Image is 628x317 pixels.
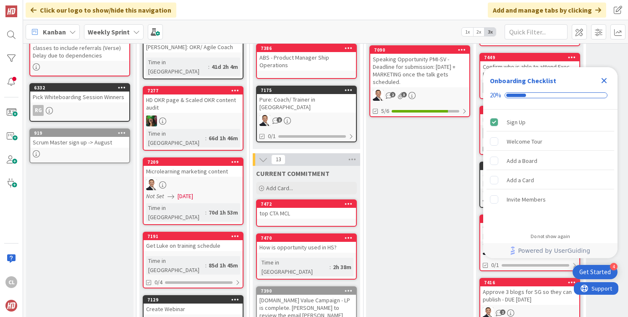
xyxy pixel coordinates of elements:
[256,44,357,79] a: 7386ABS - Product Manager Ship Operations
[29,83,130,122] a: 6332Pick Whiteboarding Session WinnersRG
[261,235,356,241] div: 7470
[480,215,579,241] div: 7370Webinar questions for [PERSON_NAME]
[480,54,579,61] div: 7449
[480,223,579,241] div: Webinar questions for [PERSON_NAME]
[5,276,17,288] div: CL
[330,262,331,272] span: :
[480,286,579,305] div: Approve 3 blogs for SG so they can publish - DUE [DATE]
[480,170,579,189] div: Optimism Materials to [PERSON_NAME]
[487,132,614,151] div: Welcome Tour is incomplete.
[480,107,579,114] div: 7454
[257,208,356,219] div: top CTA MCL
[479,106,580,155] a: 7454Make HubSpot decisionCL1/3
[146,203,205,222] div: Time in [GEOGRAPHIC_DATA]
[261,288,356,294] div: 7390
[205,261,207,270] span: :
[143,86,243,151] a: 7277HD OKR page & Scaled OKR content auditSLTime in [GEOGRAPHIC_DATA]:66d 1h 46m
[257,242,356,253] div: How is opportunity used in HS?
[256,86,357,142] a: 7175Pure: Coach/ Trainer in [GEOGRAPHIC_DATA]SL0/1
[579,268,611,276] div: Get Started
[483,67,618,258] div: Checklist Container
[207,134,240,143] div: 66d 1h 46m
[257,45,356,52] div: 7386
[34,85,129,91] div: 6332
[144,233,243,251] div: 7191Get Luke on training schedule
[480,279,579,286] div: 7416
[259,258,330,276] div: Time in [GEOGRAPHIC_DATA]
[490,92,501,99] div: 20%
[144,87,243,113] div: 7277HD OKR page & Scaled OKR content audit
[26,3,176,18] div: Click our logo to show/hide this navigation
[147,297,243,303] div: 7129
[147,159,243,165] div: 7209
[488,3,606,18] div: Add and manage tabs by clicking
[401,92,407,97] span: 3
[480,244,579,255] div: SL
[146,129,205,147] div: Time in [GEOGRAPHIC_DATA]
[30,105,129,116] div: RG
[33,105,44,116] div: RG
[143,157,243,225] a: 7209Microlearning marketing contentSLNot Set[DATE]Time in [GEOGRAPHIC_DATA]:70d 1h 53m
[484,280,579,286] div: 7416
[259,115,270,126] img: SL
[208,62,209,71] span: :
[490,92,611,99] div: Checklist progress: 20%
[483,191,494,202] img: SL
[480,191,579,202] div: SL
[480,215,579,223] div: 7370
[479,162,580,208] a: 7469Optimism Materials to [PERSON_NAME]SL
[483,244,494,255] img: SL
[381,107,389,115] span: 5/6
[143,33,243,79] a: [PERSON_NAME]: OKR/ Agile CoachTime in [GEOGRAPHIC_DATA]:41d 2h 4m
[507,136,542,147] div: Welcome Tour
[29,128,130,163] a: 919Scrum Master sign up -> August
[480,162,579,189] div: 7469Optimism Materials to [PERSON_NAME]
[257,115,356,126] div: SL
[266,184,293,192] span: Add Card...
[473,28,484,36] span: 2x
[178,192,193,201] span: [DATE]
[257,86,356,113] div: 7175Pure: Coach/ Trainer in [GEOGRAPHIC_DATA]
[518,246,590,256] span: Powered by UserGuiding
[144,115,243,126] div: SL
[487,171,614,189] div: Add a Card is incomplete.
[34,130,129,136] div: 919
[277,117,282,123] span: 2
[487,243,613,258] a: Powered by UserGuiding
[507,156,537,166] div: Add a Board
[144,304,243,314] div: Create Webinar
[207,208,240,217] div: 70d 1h 53m
[480,54,579,80] div: 7449Confirm who is able to attend Exec Dinner
[146,256,205,275] div: Time in [GEOGRAPHIC_DATA]
[30,129,129,148] div: 919Scrum Master sign up -> August
[5,300,17,312] img: avatar
[480,107,579,125] div: 7454Make HubSpot decision
[500,309,505,315] span: 2
[30,84,129,92] div: 6332
[480,162,579,170] div: 7469
[257,287,356,295] div: 7390
[261,45,356,51] div: 7386
[88,28,130,36] b: Weekly Sprint
[146,179,157,190] img: SL
[146,58,208,76] div: Time in [GEOGRAPHIC_DATA]
[490,76,556,86] div: Onboarding Checklist
[480,128,579,139] div: CL
[268,132,276,141] span: 0/1
[480,114,579,125] div: Make HubSpot decision
[487,152,614,170] div: Add a Board is incomplete.
[573,265,618,279] div: Open Get Started checklist, remaining modules: 4
[147,88,243,94] div: 7277
[257,52,356,71] div: ABS - Product Manager Ship Operations
[30,35,129,61] div: Text enablement in place for public classes to include referrals (Verse) Delay due to dependencies
[256,169,330,178] span: CURRENT COMMITMENT
[480,61,579,80] div: Confirm who is able to attend Exec Dinner
[5,5,17,17] img: Visit kanbanzone.com
[154,278,162,287] span: 0/4
[483,128,494,139] div: CL
[487,190,614,209] div: Invite Members is incomplete.
[487,113,614,131] div: Sign Up is complete.
[484,28,496,36] span: 3x
[30,84,129,102] div: 6332Pick Whiteboarding Session Winners
[370,54,469,87] div: Speaking Opportunity PMI-SV - Deadline for submission: [DATE] + MARKETING once the talk gets sche...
